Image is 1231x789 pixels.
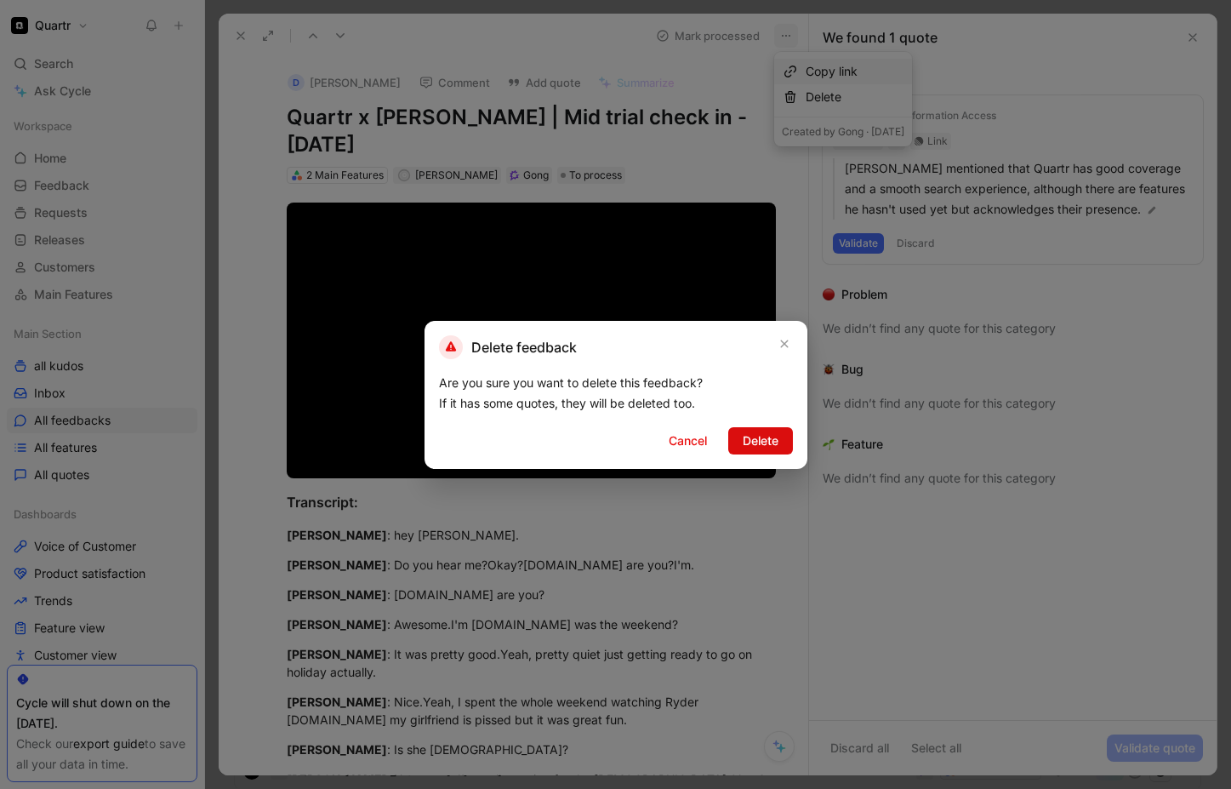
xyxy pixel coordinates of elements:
[728,427,793,455] button: Delete
[669,431,707,451] span: Cancel
[439,373,793,414] div: Are you sure you want to delete this feedback? If it has some quotes, they will be deleted too.
[743,431,778,451] span: Delete
[439,335,577,359] h2: Delete feedback
[654,427,721,455] button: Cancel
